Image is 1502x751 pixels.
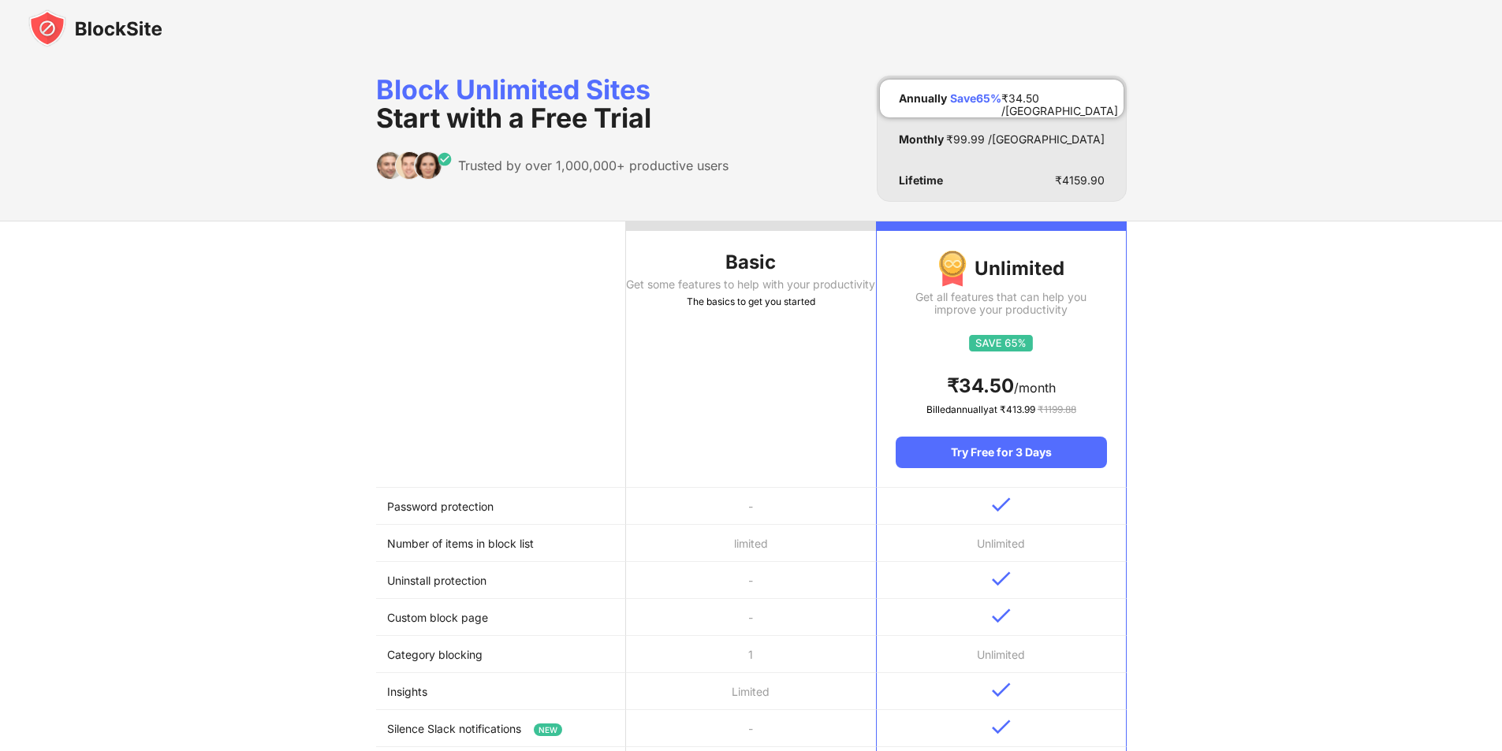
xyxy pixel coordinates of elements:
div: The basics to get you started [626,294,876,310]
img: v-blue.svg [992,571,1011,586]
img: save65.svg [969,335,1033,351]
td: Unlimited [876,636,1126,673]
td: Limited [626,673,876,710]
div: /month [896,374,1106,399]
div: Lifetime [899,174,943,187]
div: Get some features to help with your productivity [626,278,876,291]
td: Password protection [376,488,626,525]
div: Basic [626,250,876,275]
img: blocksite-icon-black.svg [28,9,162,47]
img: v-blue.svg [992,497,1011,512]
img: img-premium-medal [938,250,967,288]
div: Annually [899,92,947,105]
span: ₹ 1199.88 [1038,403,1076,415]
img: v-blue.svg [992,719,1011,734]
img: v-blue.svg [992,608,1011,623]
span: ₹ 34.50 [947,374,1014,397]
td: 1 [626,636,876,673]
td: - [626,488,876,525]
div: Save 65 % [950,92,1001,105]
span: Start with a Free Trial [376,102,651,134]
div: Get all features that can help you improve your productivity [896,291,1106,316]
td: Category blocking [376,636,626,673]
td: Number of items in block list [376,525,626,562]
div: Trusted by over 1,000,000+ productive users [458,158,729,173]
td: Insights [376,673,626,710]
div: Unlimited [896,250,1106,288]
td: - [626,562,876,599]
td: - [626,599,876,636]
td: Silence Slack notifications [376,710,626,747]
div: Block Unlimited Sites [376,76,729,132]
td: Uninstall protection [376,562,626,599]
div: ₹ 34.50 /[GEOGRAPHIC_DATA] [1001,92,1118,105]
img: v-blue.svg [992,682,1011,697]
div: Monthly [899,133,944,146]
td: - [626,710,876,747]
img: trusted-by.svg [376,151,453,180]
div: Billed annually at ₹ 413.99 [896,402,1106,418]
td: Unlimited [876,525,1126,562]
div: ₹ 99.99 /[GEOGRAPHIC_DATA] [946,133,1105,146]
td: limited [626,525,876,562]
td: Custom block page [376,599,626,636]
div: Try Free for 3 Days [896,437,1106,468]
span: NEW [534,723,562,736]
div: ₹ 4159.90 [1055,174,1105,187]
